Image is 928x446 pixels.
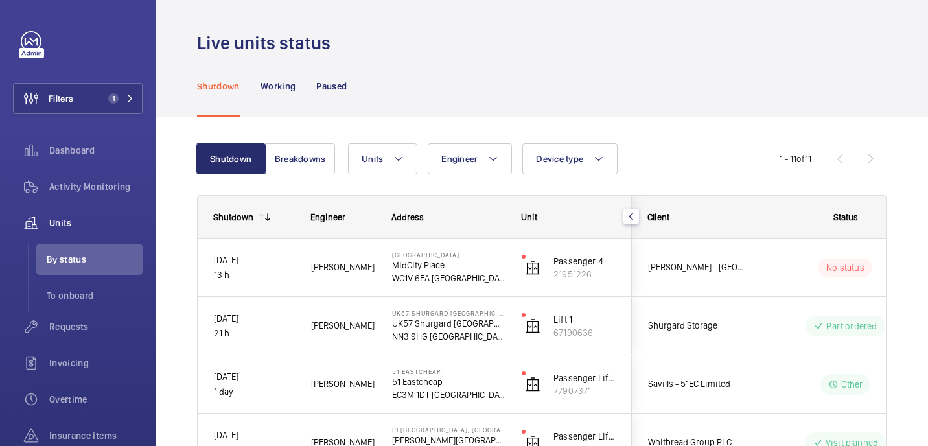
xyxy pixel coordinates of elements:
span: [PERSON_NAME] [311,318,375,333]
p: 21951226 [553,268,616,281]
span: By status [47,253,143,266]
p: Other [841,378,863,391]
span: Overtime [49,393,143,406]
button: Shutdown [196,143,266,174]
p: Part ordered [826,320,877,333]
span: Requests [49,320,143,333]
img: elevator.svg [525,318,540,334]
span: of [796,154,805,164]
span: [PERSON_NAME] - [GEOGRAPHIC_DATA] [648,260,748,275]
p: [DATE] [214,253,294,268]
span: 1 [108,93,119,104]
button: Engineer [428,143,512,174]
p: MidCity Place [392,259,505,272]
h1: Live units status [197,31,338,55]
button: Filters1 [13,83,143,114]
p: [DATE] [214,311,294,326]
p: 77907371 [553,384,616,397]
span: [PERSON_NAME] [311,377,375,392]
span: [PERSON_NAME] [311,260,375,275]
p: UK57 Shurgard [GEOGRAPHIC_DATA] [GEOGRAPHIC_DATA] [392,317,505,330]
span: Invoicing [49,357,143,370]
p: Lift 1 [553,313,616,326]
div: Press SPACE to select this row. [198,297,632,355]
span: Dashboard [49,144,143,157]
p: 51 Eastcheap [392,375,505,388]
span: Status [833,212,858,222]
div: Shutdown [213,212,253,222]
div: Unit [521,212,616,222]
p: Passenger 4 [553,255,616,268]
p: EC3M 1DT [GEOGRAPHIC_DATA] [392,388,505,401]
p: 21 h [214,326,294,341]
div: Press SPACE to select this row. [198,355,632,414]
span: Activity Monitoring [49,180,143,193]
img: elevator.svg [525,377,540,392]
p: Paused [316,80,347,93]
p: [GEOGRAPHIC_DATA] [392,251,505,259]
p: UK57 Shurgard [GEOGRAPHIC_DATA] [GEOGRAPHIC_DATA] [392,309,505,317]
span: Units [362,154,383,164]
span: Device type [536,154,583,164]
span: Shurgard Storage [648,318,748,333]
span: Client [647,212,669,222]
span: 1 - 11 11 [780,154,811,163]
span: Engineer [441,154,478,164]
p: 1 day [214,384,294,399]
p: 13 h [214,268,294,283]
p: NN3 9HG [GEOGRAPHIC_DATA] [392,330,505,343]
p: [DATE] [214,428,294,443]
button: Device type [522,143,618,174]
span: Engineer [310,212,345,222]
button: Units [348,143,417,174]
button: Breakdowns [265,143,335,174]
p: No status [826,261,864,274]
p: Working [261,80,296,93]
p: Shutdown [197,80,240,93]
p: WC1V 6EA [GEOGRAPHIC_DATA] [392,272,505,285]
div: Press SPACE to select this row. [198,239,632,297]
p: PI [GEOGRAPHIC_DATA], [GEOGRAPHIC_DATA] [392,426,505,434]
p: Passenger Lift Right Hand [553,430,616,443]
span: Insurance items [49,429,143,442]
span: Units [49,217,143,229]
img: elevator.svg [525,260,540,276]
span: Filters [49,92,73,105]
p: [DATE] [214,370,294,384]
span: Address [391,212,424,222]
p: 51 Eastcheap [392,368,505,375]
span: Savills - 51EC Limited [648,377,748,392]
span: To onboard [47,289,143,302]
p: 67190636 [553,326,616,339]
p: Passenger Lift 2 [553,371,616,384]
